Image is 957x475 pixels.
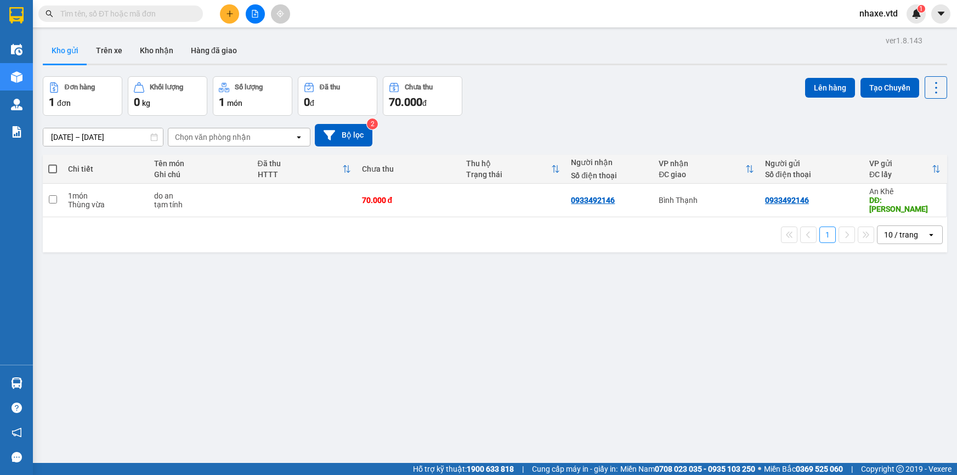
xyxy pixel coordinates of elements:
button: Trên xe [87,37,131,64]
div: 1 món [68,191,143,200]
div: ĐC lấy [869,170,932,179]
div: Trạng thái [466,170,551,179]
button: Bộ lọc [315,124,372,146]
span: search [46,10,53,18]
span: copyright [896,465,904,473]
span: 1 [919,5,923,13]
img: solution-icon [11,126,22,138]
button: aim [271,4,290,24]
strong: 1900 633 818 [467,465,514,473]
span: plus [226,10,234,18]
button: Đã thu0đ [298,76,377,116]
span: 0 [304,95,310,109]
button: Khối lượng0kg [128,76,207,116]
div: Thu hộ [466,159,551,168]
span: 1 [219,95,225,109]
span: đ [310,99,314,108]
div: Chọn văn phòng nhận [175,132,251,143]
sup: 2 [367,118,378,129]
div: ĐC giao [659,170,745,179]
div: Người nhận [571,158,648,167]
div: Số lượng [235,83,263,91]
div: 0933492146 [765,196,809,205]
span: file-add [251,10,259,18]
button: Hàng đã giao [182,37,246,64]
button: Lên hàng [805,78,855,98]
svg: open [295,133,303,142]
div: Tên món [154,159,246,168]
img: warehouse-icon [11,44,22,55]
div: HTTT [258,170,342,179]
button: Kho nhận [131,37,182,64]
button: file-add [246,4,265,24]
th: Toggle SortBy [653,155,760,184]
span: | [522,463,524,475]
img: icon-new-feature [911,9,921,19]
div: ver 1.8.143 [886,35,922,47]
span: question-circle [12,403,22,413]
span: đ [422,99,427,108]
button: plus [220,4,239,24]
span: Hỗ trợ kỹ thuật: [413,463,514,475]
div: Bình Thạnh [659,196,754,205]
span: nhaxe.vtd [851,7,907,20]
input: Select a date range. [43,128,163,146]
img: warehouse-icon [11,71,22,83]
div: Thùng vừa [68,200,143,209]
button: Đơn hàng1đơn [43,76,122,116]
th: Toggle SortBy [252,155,356,184]
span: đơn [57,99,71,108]
button: Chưa thu70.000đ [383,76,462,116]
div: Chưa thu [362,165,456,173]
button: Kho gửi [43,37,87,64]
button: Tạo Chuyến [860,78,919,98]
span: message [12,452,22,462]
span: ⚪️ [758,467,761,471]
div: Chi tiết [68,165,143,173]
span: Miền Nam [620,463,755,475]
div: 10 / trang [884,229,918,240]
span: 1 [49,95,55,109]
div: VP gửi [869,159,932,168]
input: Tìm tên, số ĐT hoặc mã đơn [60,8,190,20]
sup: 1 [918,5,925,13]
img: logo-vxr [9,7,24,24]
strong: 0708 023 035 - 0935 103 250 [655,465,755,473]
span: Miền Bắc [764,463,843,475]
span: món [227,99,242,108]
div: Đã thu [258,159,342,168]
button: Số lượng1món [213,76,292,116]
th: Toggle SortBy [461,155,565,184]
div: Số điện thoại [765,170,858,179]
div: 0933492146 [571,196,615,205]
div: Ghi chú [154,170,246,179]
div: Đơn hàng [65,83,95,91]
th: Toggle SortBy [864,155,946,184]
strong: 0369 525 060 [796,465,843,473]
button: caret-down [931,4,950,24]
div: Khối lượng [150,83,183,91]
span: 0 [134,95,140,109]
div: Đã thu [320,83,340,91]
svg: open [927,230,936,239]
span: aim [276,10,284,18]
div: An Khê [869,187,941,196]
button: 1 [819,227,836,243]
span: kg [142,99,150,108]
span: | [851,463,853,475]
div: DĐ: Mang Yang [869,196,941,213]
span: 70.000 [389,95,422,109]
div: Người gửi [765,159,858,168]
div: Số điện thoại [571,171,648,180]
div: VP nhận [659,159,745,168]
img: warehouse-icon [11,99,22,110]
span: Cung cấp máy in - giấy in: [532,463,618,475]
img: warehouse-icon [11,377,22,389]
div: tạm tính [154,200,246,209]
div: Chưa thu [405,83,433,91]
div: do an [154,191,246,200]
span: caret-down [936,9,946,19]
span: notification [12,427,22,438]
div: 70.000 đ [362,196,456,205]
